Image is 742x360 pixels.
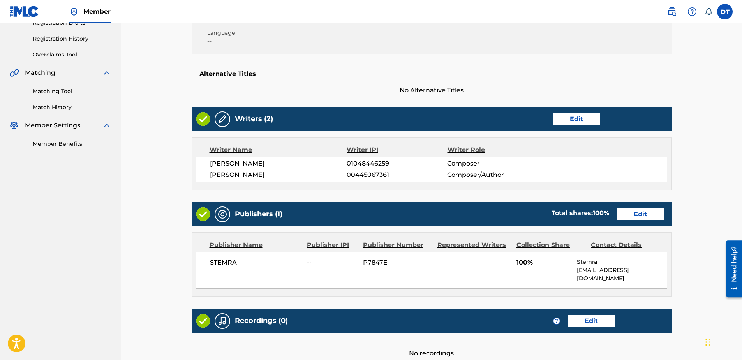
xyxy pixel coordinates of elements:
a: Overclaims Tool [33,51,111,59]
img: Valid [196,314,210,328]
img: expand [102,121,111,130]
h5: Publishers (1) [235,210,282,219]
span: Matching [25,68,55,78]
h5: Recordings (0) [235,316,288,325]
div: Represented Writers [437,240,511,250]
div: Help [684,4,700,19]
span: Composer/Author [447,170,539,180]
a: Member Benefits [33,140,111,148]
a: Registration History [33,35,111,43]
span: 01048446259 [347,159,447,168]
div: Slepen [705,330,710,354]
span: 100 % [593,209,609,217]
img: Recordings [218,316,227,326]
span: Member Settings [25,121,80,130]
span: [PERSON_NAME] [210,159,347,168]
img: expand [102,68,111,78]
div: Publisher Number [363,240,432,250]
span: P7847E [363,258,432,267]
div: Writer Role [448,145,539,155]
div: Writer Name [210,145,347,155]
img: help [687,7,697,16]
img: Publishers [218,210,227,219]
img: Valid [196,207,210,221]
div: Contact Details [591,240,659,250]
a: Public Search [664,4,680,19]
img: Top Rightsholder [69,7,79,16]
img: Writers [218,115,227,124]
span: 100% [516,258,571,267]
span: Member [83,7,111,16]
span: ? [553,318,560,324]
div: Publisher Name [210,240,301,250]
span: Composer [447,159,539,168]
div: Chatwidget [703,323,742,360]
a: Edit [568,315,615,327]
div: Notifications [705,8,712,16]
h5: Alternative Titles [199,70,664,78]
span: [PERSON_NAME] [210,170,347,180]
span: 00445067361 [347,170,447,180]
div: Publisher IPI [307,240,357,250]
a: Edit [617,208,664,220]
img: Valid [196,112,210,126]
img: search [667,7,677,16]
img: MLC Logo [9,6,39,17]
span: STEMRA [210,258,301,267]
span: No Alternative Titles [192,86,672,95]
a: Edit [553,113,600,125]
p: Stemra [577,258,666,266]
span: -- [207,37,321,46]
a: Match History [33,103,111,111]
iframe: Resource Center [720,238,742,300]
div: Total shares: [552,208,609,218]
div: Collection Share [516,240,585,250]
div: No recordings [192,333,672,358]
h5: Writers (2) [235,115,273,124]
span: -- [307,258,357,267]
div: Writer IPI [347,145,448,155]
img: Member Settings [9,121,19,130]
p: [EMAIL_ADDRESS][DOMAIN_NAME] [577,266,666,282]
img: Matching [9,68,19,78]
span: Language [207,29,321,37]
iframe: Chat Widget [703,323,742,360]
a: Matching Tool [33,87,111,95]
div: User Menu [717,4,733,19]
